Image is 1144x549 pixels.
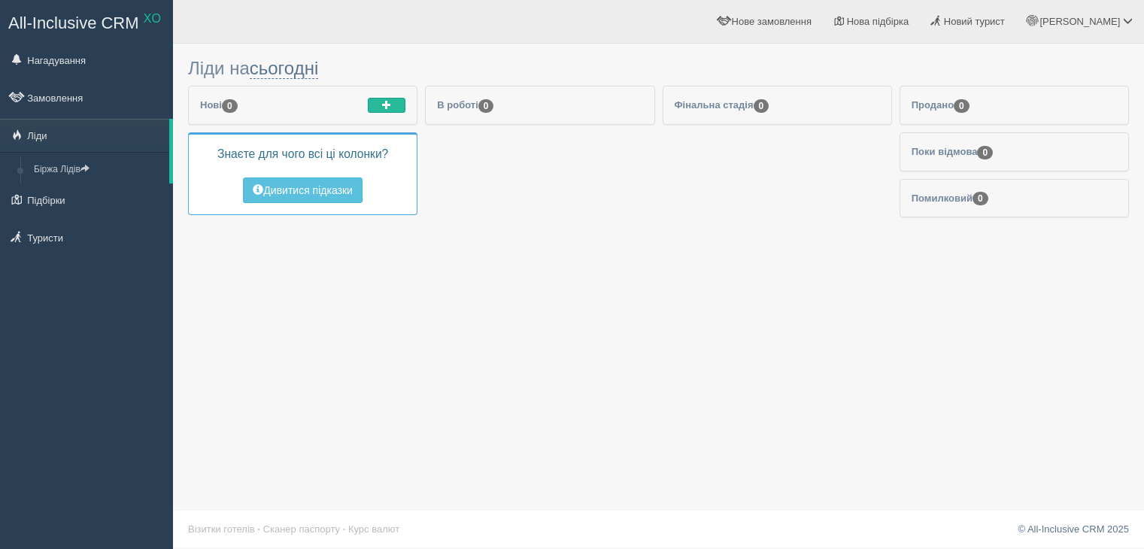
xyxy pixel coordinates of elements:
[217,147,388,160] span: Знаєте для чого всі ці колонки?
[847,16,909,27] span: Нова підбірка
[250,58,319,79] a: сьогодні
[257,523,260,535] span: ·
[1018,523,1129,535] a: © All-Inclusive CRM 2025
[188,59,1129,78] h3: Ліди на
[243,177,363,203] button: Дивитися підказки
[732,16,812,27] span: Нове замовлення
[188,523,255,535] a: Візитки готелів
[27,156,169,184] a: Біржа Лідів
[754,99,769,113] span: 0
[263,523,340,535] a: Сканер паспорту
[912,99,970,111] span: Продано
[912,146,993,157] span: Поки відмова
[437,99,493,111] span: В роботі
[343,523,346,535] span: ·
[944,16,1005,27] span: Новий турист
[675,99,769,111] span: Фінальна стадія
[973,192,988,205] span: 0
[348,523,399,535] a: Курс валют
[222,99,238,113] span: 0
[478,99,494,113] span: 0
[954,99,970,113] span: 0
[1039,16,1120,27] span: [PERSON_NAME]
[977,146,993,159] span: 0
[8,14,139,32] span: All-Inclusive CRM
[144,12,161,25] sup: XO
[912,193,988,204] span: Помилковий
[1,1,172,42] a: All-Inclusive CRM XO
[200,99,238,111] span: Нові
